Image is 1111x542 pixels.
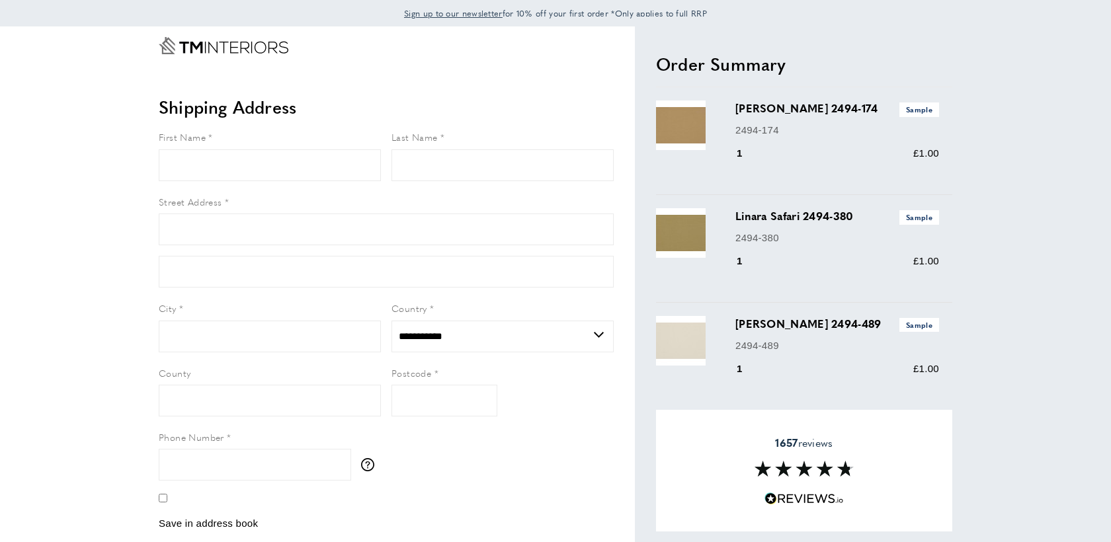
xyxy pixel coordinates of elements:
span: First Name [159,130,206,143]
h3: [PERSON_NAME] 2494-174 [735,100,939,116]
span: £1.00 [913,147,939,159]
p: 2494-380 [735,230,939,246]
img: Linara Jasmine 2494-489 [656,316,706,366]
h3: [PERSON_NAME] 2494-489 [735,316,939,332]
span: City [159,301,177,315]
span: Sample [899,210,939,224]
img: Linara Beeswax 2494-174 [656,100,706,150]
span: £1.00 [913,363,939,374]
span: Last Name [391,130,438,143]
a: Go to Home page [159,37,288,54]
div: 1 [735,253,761,269]
img: Reviews section [755,461,854,477]
span: Country [391,301,427,315]
div: 1 [735,145,761,161]
span: Postcode [391,366,431,379]
strong: 1657 [775,435,798,450]
button: More information [361,458,381,471]
span: for 10% off your first order *Only applies to full RRP [404,7,707,19]
img: Reviews.io 5 stars [764,492,844,505]
img: Linara Safari 2494-380 [656,208,706,258]
a: Sign up to our newsletter [404,7,503,20]
p: 2494-174 [735,122,939,138]
h2: Order Summary [656,52,952,76]
span: Sample [899,318,939,332]
span: Sign up to our newsletter [404,7,503,19]
div: 1 [735,361,761,377]
span: Save in address book [159,518,258,529]
h3: Linara Safari 2494-380 [735,208,939,224]
span: Street Address [159,195,222,208]
span: County [159,366,190,379]
span: Sample [899,102,939,116]
h2: Shipping Address [159,95,614,119]
p: 2494-489 [735,338,939,354]
span: £1.00 [913,255,939,266]
span: reviews [775,436,833,449]
span: Phone Number [159,430,224,444]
